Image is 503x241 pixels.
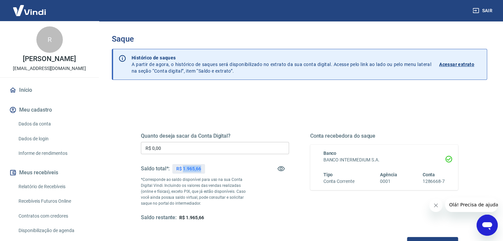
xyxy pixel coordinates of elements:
p: [EMAIL_ADDRESS][DOMAIN_NAME] [13,65,86,72]
a: Dados da conta [16,117,91,131]
button: Meu cadastro [8,103,91,117]
a: Informe de rendimentos [16,147,91,160]
p: Histórico de saques [132,54,431,61]
span: Banco [323,151,337,156]
iframe: Mensagem da empresa [445,197,498,212]
div: R [36,26,63,53]
iframe: Fechar mensagem [429,199,442,212]
span: Conta [422,172,435,177]
span: Tipo [323,172,333,177]
iframe: Botão para abrir a janela de mensagens [477,215,498,236]
h5: Saldo restante: [141,214,177,221]
button: Meus recebíveis [8,165,91,180]
h5: Saldo total*: [141,165,170,172]
h6: 0001 [380,178,397,185]
span: Agência [380,172,397,177]
button: Sair [471,5,495,17]
a: Dados de login [16,132,91,146]
p: R$ 1.965,66 [176,165,201,172]
h5: Quanto deseja sacar da Conta Digital? [141,133,289,139]
img: Vindi [8,0,51,20]
h3: Saque [112,34,487,44]
a: Início [8,83,91,97]
span: Olá! Precisa de ajuda? [4,5,56,10]
h6: Conta Corrente [323,178,355,185]
h6: 1286668-7 [422,178,445,185]
p: Acessar extrato [439,61,474,68]
p: A partir de agora, o histórico de saques será disponibilizado no extrato da sua conta digital. Ac... [132,54,431,74]
p: *Corresponde ao saldo disponível para uso na sua Conta Digital Vindi. Incluindo os valores das ve... [141,177,252,206]
a: Contratos com credores [16,209,91,223]
span: R$ 1.965,66 [179,215,204,220]
a: Disponibilização de agenda [16,224,91,237]
a: Recebíveis Futuros Online [16,194,91,208]
p: [PERSON_NAME] [23,55,76,62]
a: Acessar extrato [439,54,482,74]
h6: BANCO INTERMEDIUM S.A. [323,156,445,163]
a: Relatório de Recebíveis [16,180,91,193]
h5: Conta recebedora do saque [310,133,458,139]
